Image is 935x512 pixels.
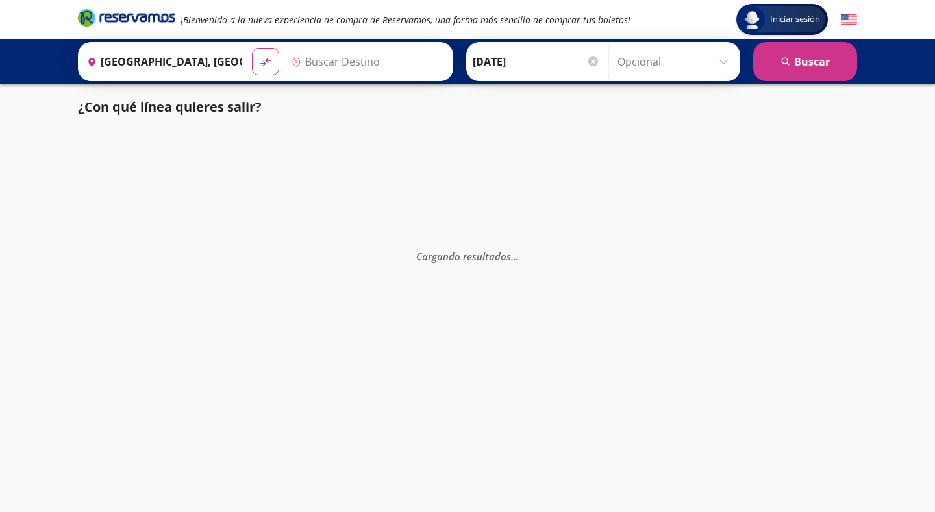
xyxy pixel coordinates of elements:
em: Cargando resultados [416,249,519,262]
input: Elegir Fecha [473,45,600,78]
span: . [514,249,516,262]
em: ¡Bienvenido a la nueva experiencia de compra de Reservamos, una forma más sencilla de comprar tus... [181,14,630,26]
button: Buscar [753,42,857,81]
span: . [516,249,519,262]
span: . [511,249,514,262]
p: ¿Con qué línea quieres salir? [78,97,262,117]
input: Buscar Origen [82,45,242,78]
a: Brand Logo [78,8,175,31]
span: Iniciar sesión [765,13,825,26]
input: Opcional [617,45,734,78]
input: Buscar Destino [286,45,446,78]
i: Brand Logo [78,8,175,27]
button: English [841,12,857,28]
